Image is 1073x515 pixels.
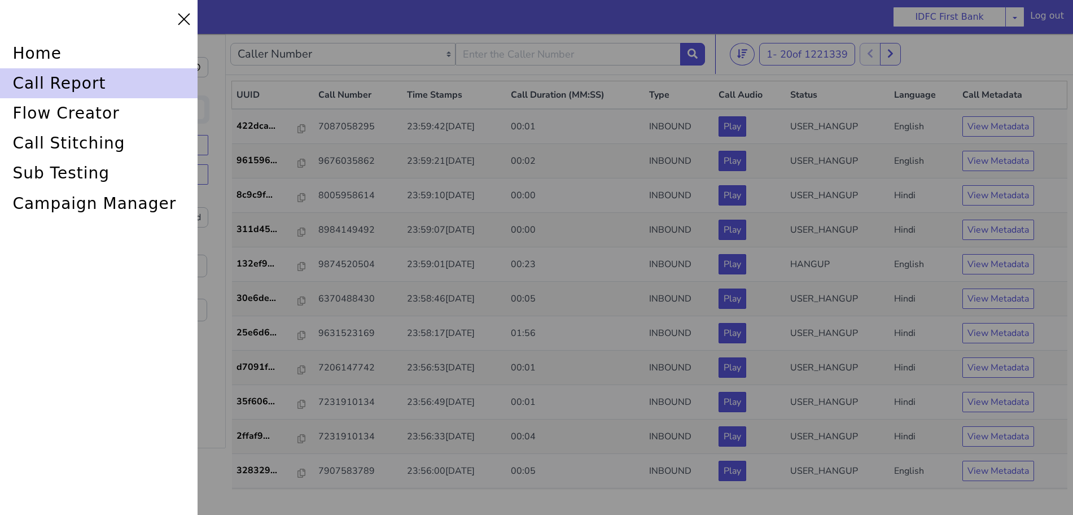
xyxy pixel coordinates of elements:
label: UX [17,335,113,351]
button: View Metadata [962,82,1034,103]
td: Hindi [890,179,958,213]
td: USER_HANGUP [786,179,890,213]
td: 8005958614 [314,145,402,179]
button: View Metadata [962,289,1034,309]
td: INBOUND [645,317,714,351]
h6: Clear Filters [119,443,170,454]
td: 23:59:07[DATE] [402,179,506,213]
button: Resolved [144,101,208,121]
p: 328329... [237,430,299,443]
label: Latency [113,335,208,351]
input: End time: [122,23,208,43]
td: USER_HANGUP [786,75,890,110]
td: INBOUND [645,351,714,386]
td: Hindi [890,317,958,351]
p: 8c9c9f... [237,154,299,168]
td: English [890,213,958,248]
td: 7383047056 [314,455,402,489]
label: Status [17,160,102,194]
th: UUID [232,47,314,76]
a: 328329... [237,430,310,443]
td: Hindi [890,248,958,282]
th: Time Stamps [402,47,506,76]
a: 422dca... [237,85,310,99]
label: End State [19,248,60,261]
td: 23:56:00[DATE] [402,420,506,455]
button: Play [719,151,746,172]
label: Intent [113,355,208,371]
button: View Metadata [962,220,1034,241]
td: 7907583789 [314,420,402,455]
td: 23:58:17[DATE] [402,282,506,317]
td: 23:59:21[DATE] [402,110,506,145]
td: USER_HANGUP [786,145,890,179]
a: 8c9c9f... [237,154,310,168]
input: Enter the Flow Version ID [19,221,207,243]
th: Call Audio [714,47,786,76]
label: Errors [17,299,208,414]
button: Play [719,220,746,241]
p: 961596... [237,120,299,133]
button: View Metadata [962,186,1034,206]
input: End Date [121,66,204,85]
a: 30e6de... [237,257,310,271]
td: INBOUND [645,455,714,489]
td: INBOUND [645,179,714,213]
label: Flow [113,315,208,330]
button: Play [719,392,746,413]
a: 311d45... [237,189,310,202]
label: End time: [122,6,208,47]
td: 23:59:01[DATE] [402,213,506,248]
td: INBOUND [645,386,714,420]
button: Play [719,255,746,275]
th: Language [890,47,958,76]
button: Play [719,427,746,447]
button: Play [719,117,746,137]
td: 23:58:46[DATE] [402,248,506,282]
td: English [890,110,958,145]
a: 35f606... [237,361,310,374]
td: English [890,455,958,489]
td: 23:55:43[DATE] [402,455,506,489]
td: INBOUND [645,75,714,110]
td: INBOUND [645,248,714,282]
label: Language Code [107,160,208,194]
button: View Metadata [962,358,1034,378]
td: 00:16 [506,455,645,489]
td: 7206147742 [314,317,402,351]
a: 25e6d6... [237,292,310,305]
td: 00:02 [506,110,645,145]
td: 23:59:10[DATE] [402,145,506,179]
button: Apply Filters [50,438,113,458]
span: 20 of 1221339 [780,14,848,27]
td: 00:00 [506,145,645,179]
p: 311d45... [237,189,299,202]
td: 00:04 [506,386,645,420]
a: d7091f... [237,326,310,340]
th: Call Metadata [958,47,1067,76]
th: Status [786,47,890,76]
td: USER_HANGUP [786,317,890,351]
td: 00:01 [506,75,645,110]
label: Miscellaneous [17,396,113,412]
td: 00:01 [506,317,645,351]
button: View Metadata [962,324,1034,344]
button: Play [719,358,746,378]
input: Start time: [17,23,104,43]
td: Hindi [890,145,958,179]
button: Live Calls [17,130,113,151]
label: Start time: [17,6,104,47]
p: 35f606... [237,361,299,374]
td: 00:01 [506,351,645,386]
button: Play [719,186,746,206]
td: Hindi [890,282,958,317]
button: Sub Testing Calls [113,130,209,151]
a: 2ffaf9... [237,395,310,409]
input: Enter the Caller Number [456,9,681,32]
button: View Metadata [962,117,1034,137]
button: Reported [81,101,144,121]
td: English [890,420,958,455]
td: INBOUND [645,420,714,455]
td: HANGUP [786,213,890,248]
input: Enter the End State Value [19,265,207,287]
